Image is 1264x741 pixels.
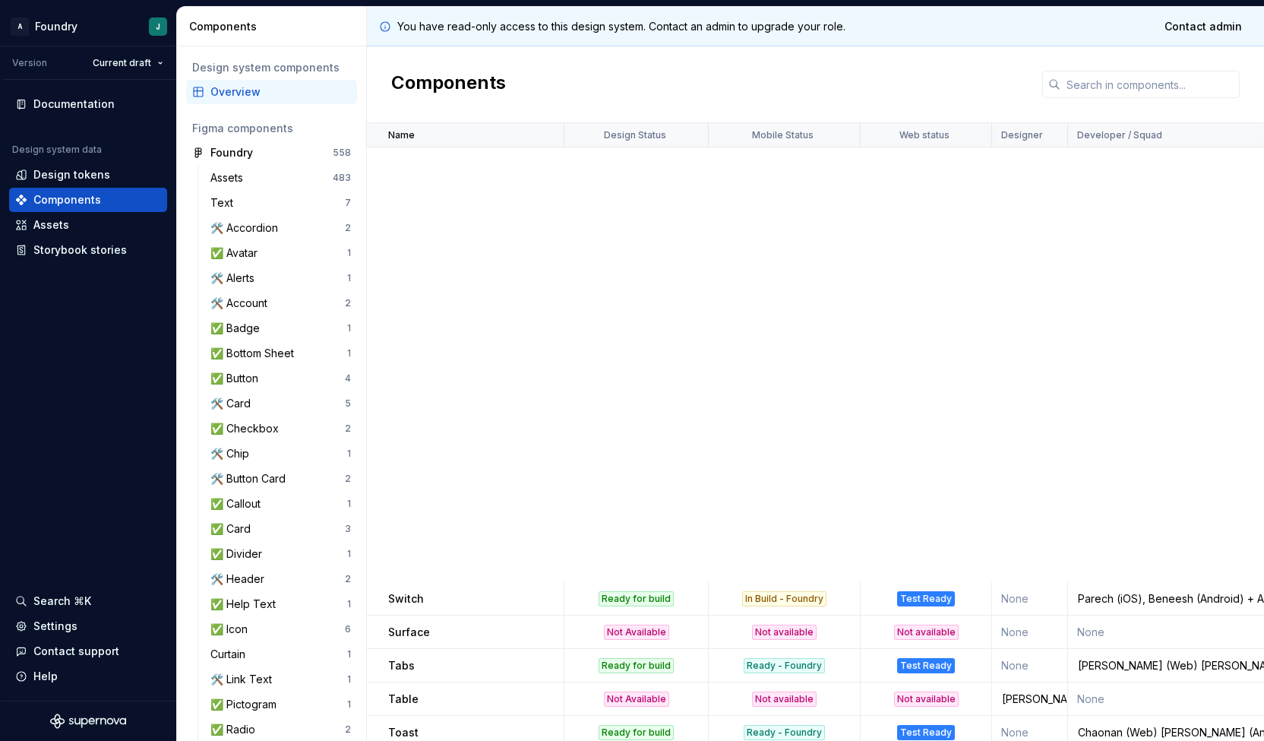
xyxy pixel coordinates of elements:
[345,573,351,585] div: 2
[156,21,160,33] div: J
[210,195,239,211] div: Text
[9,163,167,187] a: Design tokens
[1155,13,1252,40] a: Contact admin
[9,664,167,689] button: Help
[204,692,357,717] a: ✅ Pictogram1
[204,567,357,591] a: 🛠️ Header2
[186,80,357,104] a: Overview
[897,591,955,606] div: Test Ready
[204,416,357,441] a: ✅ Checkbox2
[899,129,950,141] p: Web status
[347,648,351,660] div: 1
[993,692,1066,707] div: [PERSON_NAME]
[35,19,77,34] div: Foundry
[345,197,351,209] div: 7
[599,591,674,606] div: Ready for build
[752,692,817,707] div: Not available
[210,84,351,100] div: Overview
[391,71,506,98] h2: Components
[204,266,357,290] a: 🛠️ Alerts1
[204,517,357,541] a: ✅ Card3
[204,341,357,366] a: ✅ Bottom Sheet1
[345,297,351,309] div: 2
[210,296,273,311] div: 🛠️ Account
[388,658,415,673] p: Tabs
[210,220,284,236] div: 🛠️ Accordion
[210,597,282,612] div: ✅ Help Text
[50,714,126,729] svg: Supernova Logo
[33,97,115,112] div: Documentation
[210,622,254,637] div: ✅ Icon
[204,366,357,391] a: ✅ Button4
[992,582,1068,616] td: None
[204,166,357,190] a: Assets483
[210,371,264,386] div: ✅ Button
[11,17,29,36] div: A
[210,647,251,662] div: Curtain
[186,141,357,165] a: Foundry558
[33,217,69,233] div: Assets
[210,245,264,261] div: ✅ Avatar
[9,92,167,116] a: Documentation
[192,60,351,75] div: Design system components
[388,129,415,141] p: Name
[1060,71,1240,98] input: Search in components...
[744,725,825,740] div: Ready - Foundry
[345,473,351,485] div: 2
[897,658,955,673] div: Test Ready
[744,658,825,673] div: Ready - Foundry
[894,692,959,707] div: Not available
[86,52,170,74] button: Current draft
[347,448,351,460] div: 1
[210,471,292,486] div: 🛠️ Button Card
[33,242,127,258] div: Storybook stories
[210,672,278,687] div: 🛠️ Link Text
[210,697,283,712] div: ✅ Pictogram
[210,722,261,737] div: ✅ Radio
[894,625,959,640] div: Not available
[204,467,357,491] a: 🛠️ Button Card2
[210,396,257,411] div: 🛠️ Card
[210,572,270,587] div: 🛠️ Header
[604,129,666,141] p: Design Status
[388,625,430,640] p: Surface
[204,667,357,692] a: 🛠️ Link Text1
[897,725,955,740] div: Test Ready
[752,129,814,141] p: Mobile Status
[347,598,351,610] div: 1
[204,316,357,340] a: ✅ Badge1
[33,594,91,609] div: Search ⌘K
[204,216,357,240] a: 🛠️ Accordion2
[347,247,351,259] div: 1
[204,642,357,667] a: Curtain1
[204,592,357,616] a: ✅ Help Text1
[192,121,351,136] div: Figma components
[3,10,173,43] button: AFoundryJ
[204,391,357,416] a: 🛠️ Card5
[604,692,669,707] div: Not Available
[347,347,351,359] div: 1
[210,145,253,160] div: Foundry
[210,546,268,562] div: ✅ Divider
[204,291,357,315] a: 🛠️ Account2
[9,589,167,613] button: Search ⌘K
[12,144,102,156] div: Design system data
[397,19,845,34] p: You have read-only access to this design system. Contact an admin to upgrade your role.
[204,542,357,566] a: ✅ Divider1
[210,521,257,537] div: ✅ Card
[345,222,351,234] div: 2
[388,692,419,707] p: Table
[210,421,285,436] div: ✅ Checkbox
[604,625,669,640] div: Not Available
[347,498,351,510] div: 1
[33,669,58,684] div: Help
[388,591,424,606] p: Switch
[345,623,351,635] div: 6
[992,649,1068,682] td: None
[210,346,300,361] div: ✅ Bottom Sheet
[345,423,351,435] div: 2
[210,446,255,461] div: 🛠️ Chip
[210,271,261,286] div: 🛠️ Alerts
[752,625,817,640] div: Not available
[9,188,167,212] a: Components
